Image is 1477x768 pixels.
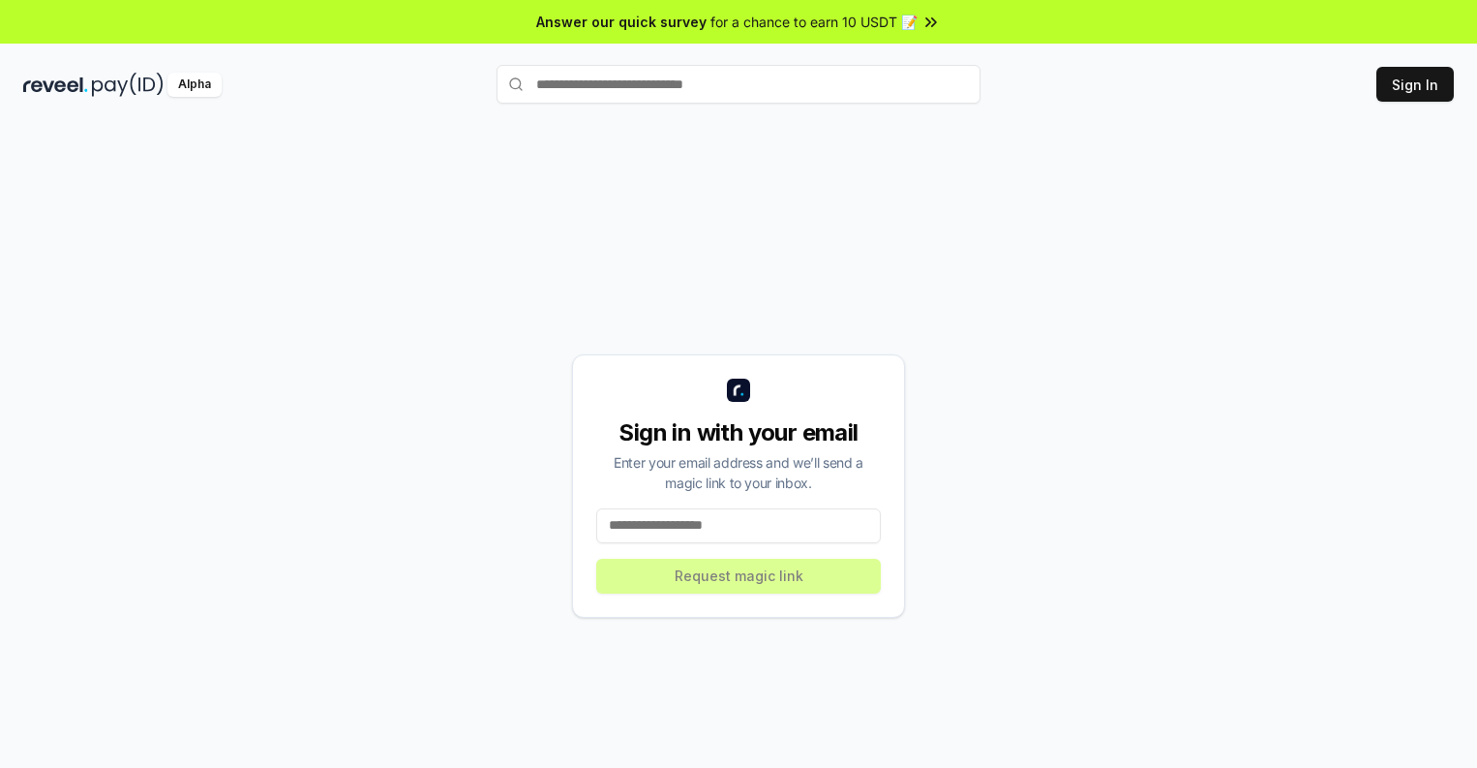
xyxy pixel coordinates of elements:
[536,12,707,32] span: Answer our quick survey
[596,452,881,493] div: Enter your email address and we’ll send a magic link to your inbox.
[92,73,164,97] img: pay_id
[1376,67,1454,102] button: Sign In
[167,73,222,97] div: Alpha
[596,417,881,448] div: Sign in with your email
[23,73,88,97] img: reveel_dark
[710,12,918,32] span: for a chance to earn 10 USDT 📝
[727,379,750,402] img: logo_small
